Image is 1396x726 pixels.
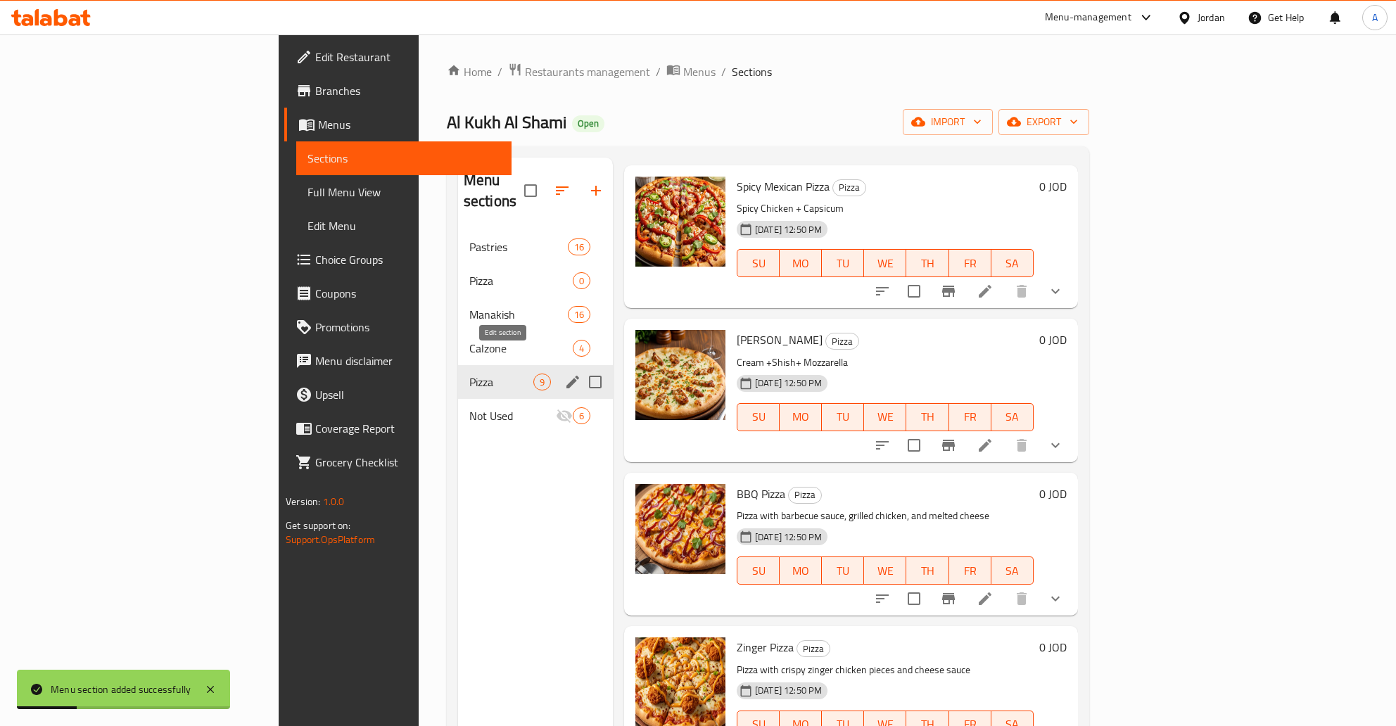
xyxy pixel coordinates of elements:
[870,407,901,427] span: WE
[822,249,864,277] button: TU
[315,420,500,437] span: Coverage Report
[864,556,906,585] button: WE
[1045,9,1131,26] div: Menu-management
[914,113,982,131] span: import
[1039,582,1072,616] button: show more
[1047,437,1064,454] svg: Show Choices
[822,556,864,585] button: TU
[721,63,726,80] li: /
[737,507,1034,525] p: Pizza with barbecue sauce, grilled chicken, and melted cheese
[743,407,774,427] span: SU
[469,272,573,289] div: Pizza
[573,342,590,355] span: 4
[1039,484,1067,504] h6: 0 JOD
[903,109,993,135] button: import
[307,150,500,167] span: Sections
[1005,274,1039,308] button: delete
[666,63,716,81] a: Menus
[579,174,613,208] button: Add section
[864,403,906,431] button: WE
[1372,10,1378,25] span: A
[827,407,858,427] span: TU
[870,253,901,274] span: WE
[458,298,613,331] div: Manakish16
[286,492,320,511] span: Version:
[635,484,725,574] img: BBQ Pizza
[785,561,816,581] span: MO
[562,371,583,393] button: edit
[826,333,858,350] span: Pizza
[284,445,512,479] a: Grocery Checklist
[977,283,994,300] a: Edit menu item
[315,251,500,268] span: Choice Groups
[780,556,822,585] button: MO
[833,179,865,196] span: Pizza
[864,249,906,277] button: WE
[955,407,986,427] span: FR
[785,253,816,274] span: MO
[323,492,345,511] span: 1.0.0
[469,374,533,390] span: Pizza
[284,74,512,108] a: Branches
[997,407,1028,427] span: SA
[1005,582,1039,616] button: delete
[1039,330,1067,350] h6: 0 JOD
[572,115,604,132] div: Open
[977,437,994,454] a: Edit menu item
[296,141,512,175] a: Sections
[949,403,991,431] button: FR
[1039,428,1072,462] button: show more
[284,40,512,74] a: Edit Restaurant
[315,454,500,471] span: Grocery Checklist
[737,483,785,504] span: BBQ Pizza
[458,399,613,433] div: Not Used6
[991,556,1034,585] button: SA
[296,175,512,209] a: Full Menu View
[997,561,1028,581] span: SA
[749,376,827,390] span: [DATE] 12:50 PM
[737,249,780,277] button: SU
[683,63,716,80] span: Menus
[284,344,512,378] a: Menu disclaimer
[447,106,566,138] span: Al Kukh Al Shami
[635,177,725,267] img: Spicy Mexican Pizza
[307,217,500,234] span: Edit Menu
[469,407,556,424] span: Not Used
[572,117,604,129] span: Open
[991,403,1034,431] button: SA
[955,253,986,274] span: FR
[906,249,948,277] button: TH
[458,224,613,438] nav: Menu sections
[469,306,568,323] span: Manakish
[749,223,827,236] span: [DATE] 12:50 PM
[865,274,899,308] button: sort-choices
[789,487,821,503] span: Pizza
[51,682,191,697] div: Menu section added successfully
[458,264,613,298] div: Pizza0
[737,329,823,350] span: [PERSON_NAME]
[284,378,512,412] a: Upsell
[827,253,858,274] span: TU
[749,530,827,544] span: [DATE] 12:50 PM
[1047,590,1064,607] svg: Show Choices
[912,561,943,581] span: TH
[315,285,500,302] span: Coupons
[737,661,1034,679] p: Pizza with crispy zinger chicken pieces and cheese sauce
[1039,637,1067,657] h6: 0 JOD
[906,556,948,585] button: TH
[573,340,590,357] div: items
[912,407,943,427] span: TH
[865,428,899,462] button: sort-choices
[899,431,929,460] span: Select to update
[284,108,512,141] a: Menus
[870,561,901,581] span: WE
[737,403,780,431] button: SU
[997,253,1028,274] span: SA
[573,407,590,424] div: items
[780,403,822,431] button: MO
[932,274,965,308] button: Branch-specific-item
[1047,283,1064,300] svg: Show Choices
[797,640,830,657] div: Pizza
